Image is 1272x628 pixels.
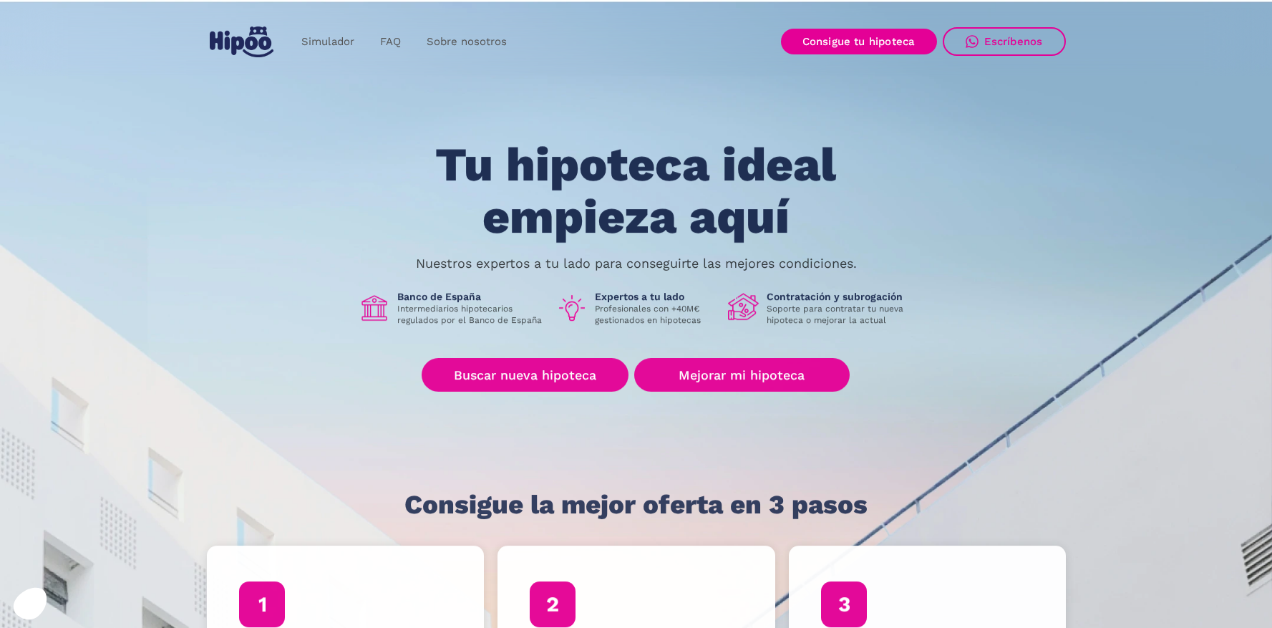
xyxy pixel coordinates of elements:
h1: Expertos a tu lado [595,291,717,304]
p: Profesionales con +40M€ gestionados en hipotecas [595,304,717,327]
a: Mejorar mi hipoteca [634,359,850,392]
h1: Banco de España [397,291,545,304]
h1: Contratación y subrogación [767,291,914,304]
div: Escríbenos [984,35,1043,48]
p: Intermediarios hipotecarios regulados por el Banco de España [397,304,545,327]
p: Nuestros expertos a tu lado para conseguirte las mejores condiciones. [416,258,857,269]
a: Buscar nueva hipoteca [422,359,628,392]
a: home [207,21,277,63]
a: Escríbenos [943,27,1066,56]
a: Consigue tu hipoteca [781,29,937,54]
h1: Tu hipoteca ideal empieza aquí [364,139,907,243]
p: Soporte para contratar tu nueva hipoteca o mejorar la actual [767,304,914,327]
a: Sobre nosotros [414,28,520,56]
a: Simulador [288,28,367,56]
h1: Consigue la mejor oferta en 3 pasos [404,491,868,519]
a: FAQ [367,28,414,56]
